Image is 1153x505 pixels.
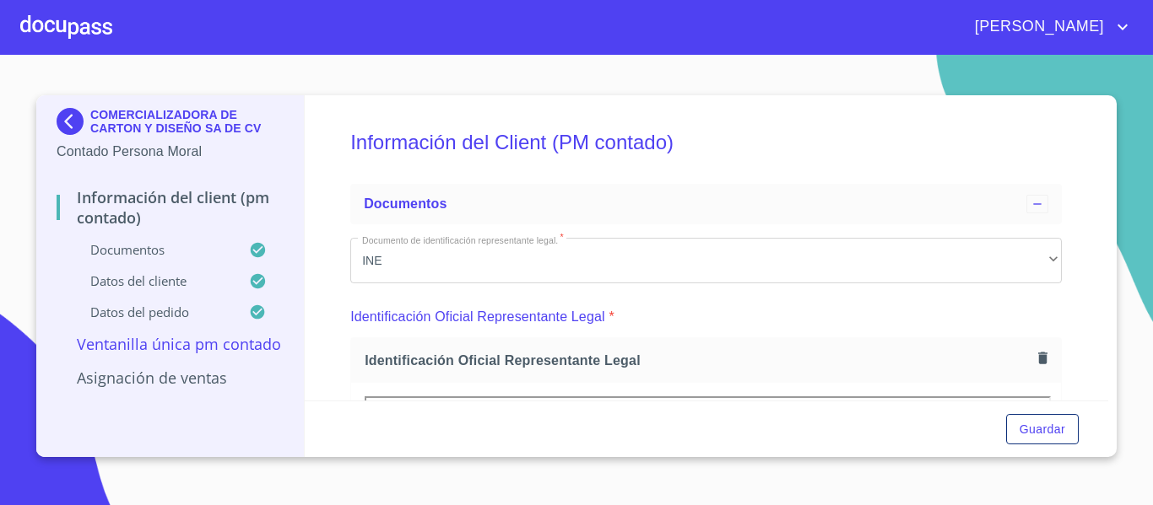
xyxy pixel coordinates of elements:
p: Documentos [57,241,249,258]
div: COMERCIALIZADORA DE CARTON Y DISEÑO SA DE CV [57,108,284,142]
p: Ventanilla única PM contado [57,334,284,354]
p: Identificación Oficial Representante Legal [350,307,605,327]
div: INE [350,238,1062,283]
button: Guardar [1006,414,1079,445]
span: Guardar [1020,419,1065,440]
p: Contado Persona Moral [57,142,284,162]
h5: Información del Client (PM contado) [350,108,1062,177]
div: Documentos [350,184,1062,224]
p: Asignación de Ventas [57,368,284,388]
p: COMERCIALIZADORA DE CARTON Y DISEÑO SA DE CV [90,108,284,135]
p: Datos del pedido [57,304,249,320]
p: Datos del cliente [57,272,249,289]
p: Información del Client (PM contado) [57,187,284,228]
span: Identificación Oficial Representante Legal [365,352,1031,369]
span: Documentos [364,196,447,211]
button: account of current user [962,13,1133,40]
img: Docupass spot blue [57,108,90,135]
span: [PERSON_NAME] [962,13,1112,40]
